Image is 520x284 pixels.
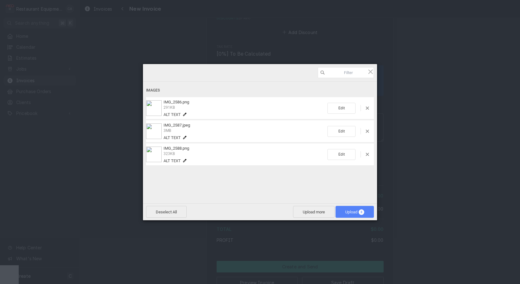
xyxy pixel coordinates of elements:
[164,112,181,117] span: Alt text
[164,123,190,127] span: IMG_2587.jpeg
[164,158,181,163] span: Alt text
[146,206,187,218] span: Deselect All
[164,146,189,151] span: IMG_2588.png
[164,135,181,140] span: Alt text
[164,128,171,133] span: 3MB
[146,123,162,139] img: 163a07b9-fdb8-49dc-a5bc-0efa4093c5da
[293,206,335,218] span: Upload more
[146,100,162,116] img: e6c1e3ad-dc93-4f3e-a5a0-9e2d2e7501cf
[367,68,374,75] span: Click here or hit ESC to close picker
[327,126,356,137] span: Edit
[162,146,327,163] div: IMG_2588.png
[336,206,374,218] span: Upload3
[162,100,327,117] div: IMG_2586.png
[146,147,162,162] img: 4d7b5162-f6e7-4d3f-8849-6af3080809f0
[164,100,189,104] span: IMG_2586.png
[327,103,356,114] span: Edit
[327,149,356,160] span: Edit
[164,105,175,110] span: 291KB
[162,123,327,140] div: IMG_2587.jpeg
[359,209,364,215] span: 3
[318,67,374,78] input: Filter
[164,152,175,156] span: 323KB
[146,85,374,96] div: Images
[345,210,364,214] span: Upload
